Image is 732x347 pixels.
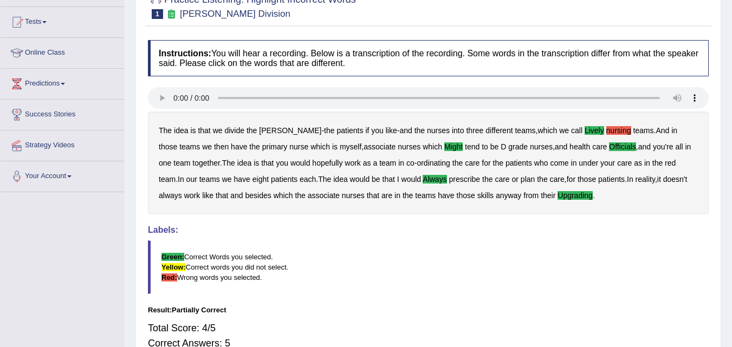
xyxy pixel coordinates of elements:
[555,142,567,151] b: and
[159,49,211,58] b: Instructions:
[534,159,548,167] b: who
[569,142,590,151] b: health
[579,159,598,167] b: under
[318,175,331,184] b: The
[310,142,330,151] b: which
[234,175,250,184] b: have
[676,142,683,151] b: all
[508,142,528,151] b: grade
[159,191,182,200] b: always
[515,126,535,135] b: teams
[600,159,615,167] b: your
[541,191,555,200] b: their
[406,159,414,167] b: co
[161,253,184,261] b: Green:
[550,175,565,184] b: care
[173,159,190,167] b: team
[585,126,604,135] b: lively
[216,191,228,200] b: that
[571,159,577,167] b: in
[340,142,361,151] b: myself
[386,126,397,135] b: like
[345,159,361,167] b: work
[663,175,688,184] b: doesn't
[606,126,631,135] b: nursing
[249,142,260,151] b: the
[290,159,310,167] b: would
[633,126,653,135] b: teams
[571,126,582,135] b: call
[222,159,235,167] b: The
[230,191,243,200] b: and
[350,175,370,184] b: would
[336,126,363,135] b: patients
[1,7,124,34] a: Tests
[482,142,488,151] b: to
[638,142,651,151] b: and
[213,126,223,135] b: we
[652,159,663,167] b: the
[148,40,709,76] h4: You will hear a recording. Below is a transcription of the recording. Some words in the transcrip...
[465,142,480,151] b: tend
[161,263,186,271] b: Yellow:
[262,142,288,151] b: primary
[490,142,499,151] b: be
[401,175,422,184] b: would
[148,240,709,294] blockquote: Correct Words you selected. Correct words you did not select. Wrong words you selected.
[398,142,420,151] b: nurses
[394,191,400,200] b: in
[403,191,413,200] b: the
[482,159,490,167] b: for
[202,191,213,200] b: like
[617,159,632,167] b: care
[222,175,232,184] b: we
[148,305,709,315] div: Result:
[685,142,691,151] b: in
[300,175,316,184] b: each
[538,126,558,135] b: which
[381,191,392,200] b: are
[427,126,450,135] b: nurses
[247,126,257,135] b: the
[178,175,184,184] b: In
[644,159,650,167] b: in
[506,159,532,167] b: patients
[214,142,229,151] b: then
[295,191,305,200] b: the
[415,191,436,200] b: teams
[367,191,379,200] b: that
[159,142,177,151] b: those
[324,126,334,135] b: the
[271,175,297,184] b: patients
[192,159,220,167] b: together
[493,159,503,167] b: the
[417,159,450,167] b: ordinating
[399,126,412,135] b: and
[148,112,709,214] div: - - , . , , , . - . . , . , .
[609,142,636,151] b: officials
[148,225,709,235] h4: Labels:
[371,126,384,135] b: you
[308,191,340,200] b: associate
[179,142,200,151] b: teams
[224,126,244,135] b: divide
[159,126,172,135] b: The
[485,126,513,135] b: different
[657,175,661,184] b: it
[438,191,454,200] b: have
[423,142,442,151] b: which
[477,191,494,200] b: skills
[671,126,677,135] b: in
[342,191,365,200] b: nurses
[501,142,506,151] b: D
[521,175,535,184] b: plan
[199,175,220,184] b: teams
[466,126,483,135] b: three
[372,175,380,184] b: be
[166,9,177,19] small: Exam occurring question
[495,175,509,184] b: care
[496,191,521,200] b: anyway
[634,159,642,167] b: as
[373,159,377,167] b: a
[578,175,596,184] b: those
